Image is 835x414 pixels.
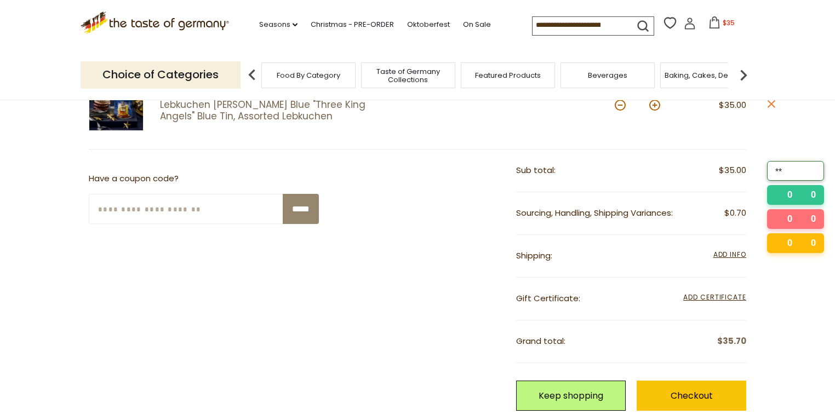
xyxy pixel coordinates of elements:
[719,99,746,111] span: $35.00
[277,71,340,79] a: Food By Category
[311,19,394,31] a: Christmas - PRE-ORDER
[89,172,319,186] p: Have a coupon code?
[81,61,241,88] p: Choice of Categories
[637,381,746,411] a: Checkout
[516,335,565,347] span: Grand total:
[713,250,746,259] span: Add Info
[463,19,491,31] a: On Sale
[683,292,746,304] span: Add Certificate
[475,71,541,79] a: Featured Products
[719,164,746,177] span: $35.00
[516,207,673,219] span: Sourcing, Handling, Shipping Variances:
[516,250,552,261] span: Shipping:
[516,164,556,176] span: Sub total:
[241,64,263,86] img: previous arrow
[516,381,626,411] a: Keep shopping
[665,71,750,79] a: Baking, Cakes, Desserts
[698,16,745,33] button: $35
[733,64,754,86] img: next arrow
[588,71,627,79] a: Beverages
[516,292,580,304] span: Gift Certificate:
[89,76,144,131] img: Lebkuchen Schmidt Blue "Three King Angels" Blue Tin, Assorted Lebkuchen
[259,19,298,31] a: Seasons
[717,335,746,348] span: $35.70
[160,99,398,123] a: Lebkuchen [PERSON_NAME] Blue "Three King Angels" Blue Tin, Assorted Lebkuchen
[407,19,450,31] a: Oktoberfest
[724,206,746,220] span: $0.70
[723,18,735,27] span: $35
[364,67,452,84] a: Taste of Germany Collections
